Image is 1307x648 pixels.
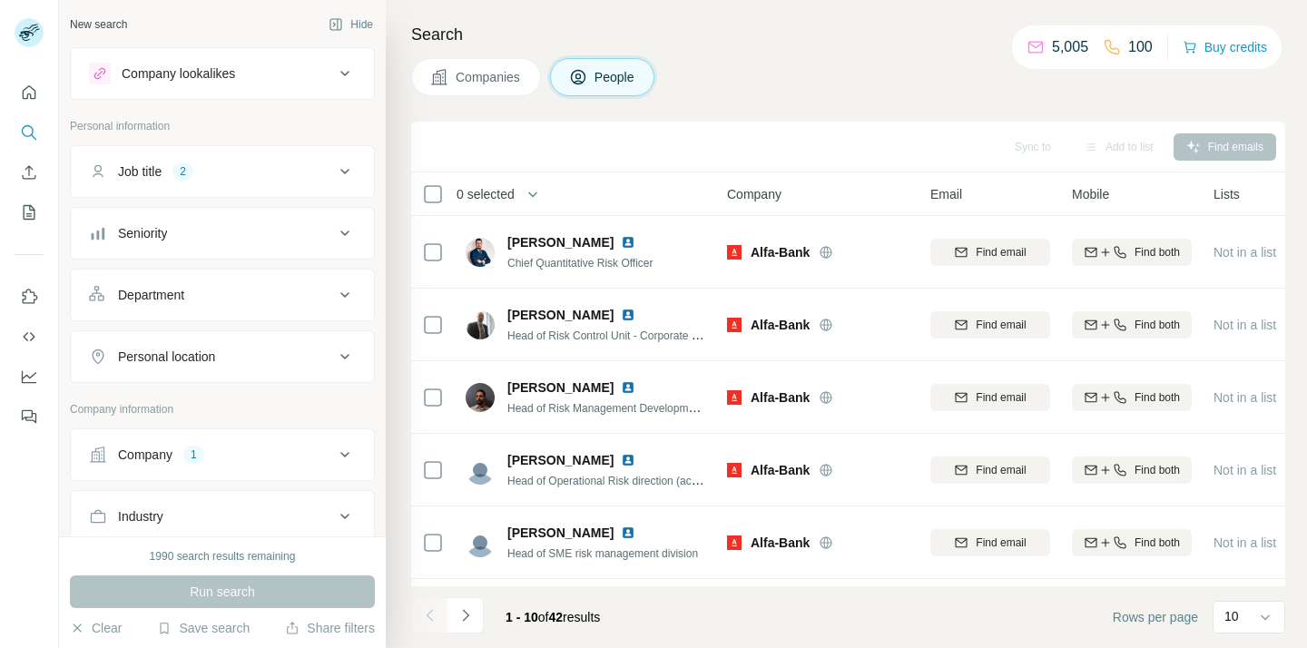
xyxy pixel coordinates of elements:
img: LinkedIn logo [621,380,635,395]
span: Find email [976,535,1026,551]
img: LinkedIn logo [621,308,635,322]
button: Save search [157,619,250,637]
button: Find email [930,529,1050,556]
span: Find email [976,317,1026,333]
span: Lists [1214,185,1240,203]
span: Alfa-Bank [751,534,810,552]
span: Not in a list [1214,535,1276,550]
button: Navigate to next page [447,597,484,633]
span: Rows per page [1113,608,1198,626]
button: Hide [316,11,386,38]
span: Head of SME risk management division [507,547,698,560]
button: Job title2 [71,150,374,193]
img: LinkedIn logo [621,453,635,467]
button: Find both [1072,529,1192,556]
div: New search [70,16,127,33]
span: Chief Quantitative Risk Officer [507,257,653,270]
div: 1990 search results remaining [150,548,296,565]
button: My lists [15,196,44,229]
img: Logo of Alfa-Bank [727,535,742,550]
span: Alfa-Bank [751,461,810,479]
button: Dashboard [15,360,44,393]
div: Department [118,286,184,304]
span: [PERSON_NAME] [507,524,614,542]
div: Company [118,446,172,464]
span: [PERSON_NAME] [507,233,614,251]
button: Find both [1072,311,1192,339]
button: Share filters [285,619,375,637]
button: Clear [70,619,122,637]
span: Company [727,185,781,203]
p: 100 [1128,36,1153,58]
span: Alfa-Bank [751,388,810,407]
button: Feedback [15,400,44,433]
img: Avatar [466,383,495,412]
img: LinkedIn logo [621,235,635,250]
button: Buy credits [1183,34,1267,60]
button: Find email [930,311,1050,339]
span: Find email [976,462,1026,478]
div: Personal location [118,348,215,366]
button: Search [15,116,44,149]
img: Avatar [466,528,495,557]
button: Industry [71,495,374,538]
span: Find both [1135,535,1180,551]
img: LinkedIn logo [621,525,635,540]
button: Find both [1072,239,1192,266]
div: Industry [118,507,163,525]
span: Alfa-Bank [751,316,810,334]
p: Company information [70,401,375,417]
img: Avatar [466,310,495,339]
span: Mobile [1072,185,1109,203]
span: [PERSON_NAME] [507,451,614,469]
p: 5,005 [1052,36,1088,58]
div: Job title [118,162,162,181]
span: People [595,68,636,86]
span: Head of Operational Risk direction (accounting) [507,473,736,487]
button: Company lookalikes [71,52,374,95]
img: Logo of Alfa-Bank [727,390,742,405]
span: Find both [1135,462,1180,478]
button: Use Surfe on LinkedIn [15,280,44,313]
button: Find both [1072,457,1192,484]
span: Find email [976,389,1026,406]
span: of [538,610,549,624]
p: 10 [1224,607,1239,625]
img: Logo of Alfa-Bank [727,245,742,260]
span: Email [930,185,962,203]
div: 1 [183,447,204,463]
button: Find email [930,457,1050,484]
span: Not in a list [1214,390,1276,405]
p: Personal information [70,118,375,134]
div: Company lookalikes [122,64,235,83]
span: Companies [456,68,522,86]
span: 0 selected [457,185,515,203]
span: Find both [1135,244,1180,260]
span: Not in a list [1214,318,1276,332]
span: Head of Risk Control Unit - Corporate and Treasury Products [507,328,801,342]
img: Logo of Alfa-Bank [727,463,742,477]
span: 1 - 10 [506,610,538,624]
span: Find email [976,244,1026,260]
span: 42 [549,610,564,624]
span: Head of Risk Management Development in Retail Startups [507,400,790,415]
img: Avatar [466,238,495,267]
button: Use Surfe API [15,320,44,353]
div: Seniority [118,224,167,242]
button: Personal location [71,335,374,378]
button: Department [71,273,374,317]
button: Find email [930,239,1050,266]
img: Logo of Alfa-Bank [727,318,742,332]
span: [PERSON_NAME] [507,306,614,324]
button: Find both [1072,384,1192,411]
span: Not in a list [1214,245,1276,260]
span: Not in a list [1214,463,1276,477]
button: Enrich CSV [15,156,44,189]
h4: Search [411,22,1285,47]
button: Seniority [71,211,374,255]
button: Quick start [15,76,44,109]
span: results [506,610,600,624]
span: [PERSON_NAME] [507,378,614,397]
button: Company1 [71,433,374,476]
div: 2 [172,163,193,180]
